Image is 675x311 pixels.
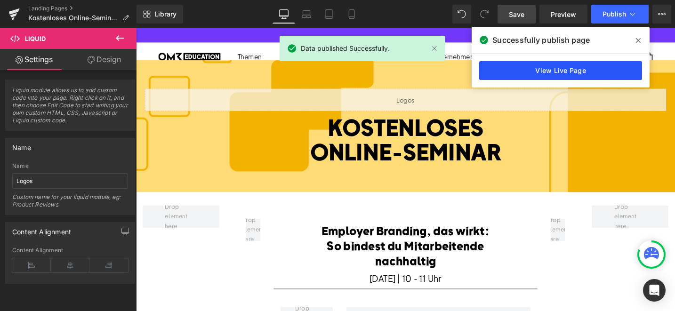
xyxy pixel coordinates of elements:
[70,49,138,70] a: Design
[340,5,363,24] a: Mobile
[28,14,119,22] span: Kostenloses Online-Seminar | Employer Branding &amp; Retention
[479,61,642,80] a: View Live Page
[28,5,137,12] a: Landing Pages
[452,5,471,24] button: Undo
[107,25,133,34] a: ThemenThemen
[24,26,89,34] img: Omr_education_Logo
[196,206,374,254] font: Employer Branding, das wirkt: So bindest du Mitarbeitende nachhaltig
[12,138,31,152] div: Name
[539,5,587,24] a: Preview
[295,5,318,24] a: Laptop
[25,35,46,42] span: Liquid
[475,5,494,24] button: Redo
[603,10,626,18] span: Publish
[137,5,183,24] a: New Library
[591,5,649,24] button: Publish
[154,10,177,18] span: Library
[12,247,128,254] div: Content Alignment
[12,163,128,169] div: Name
[318,5,340,24] a: Tablet
[313,25,391,34] a: Unternehmenslösungen
[643,279,666,302] div: Open Intercom Messenger
[12,193,128,215] div: Custom name for your liquid module, eg: Product Reviews
[509,9,524,19] span: Save
[537,25,546,36] a: Warenkorb öffnen
[247,258,323,270] font: [DATE] | 10 - 11 Uhr
[107,24,391,36] nav: Hauptmenü
[515,25,525,35] a: Suche
[301,43,390,54] span: Data published Successfully.
[551,9,576,19] span: Preview
[9,91,560,143] h1: KOSTENLOSES ONLINE-SEMINAR
[12,87,128,130] span: Liquid module allows us to add custom code into your page. Right click on it, and then choose Edi...
[12,223,71,236] div: Content Alignment
[652,5,671,24] button: More
[492,34,590,46] span: Successfully publish page
[201,25,294,34] a: Geförderte Weiterbildungen
[273,5,295,24] a: Desktop
[153,25,181,34] a: FormateFormate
